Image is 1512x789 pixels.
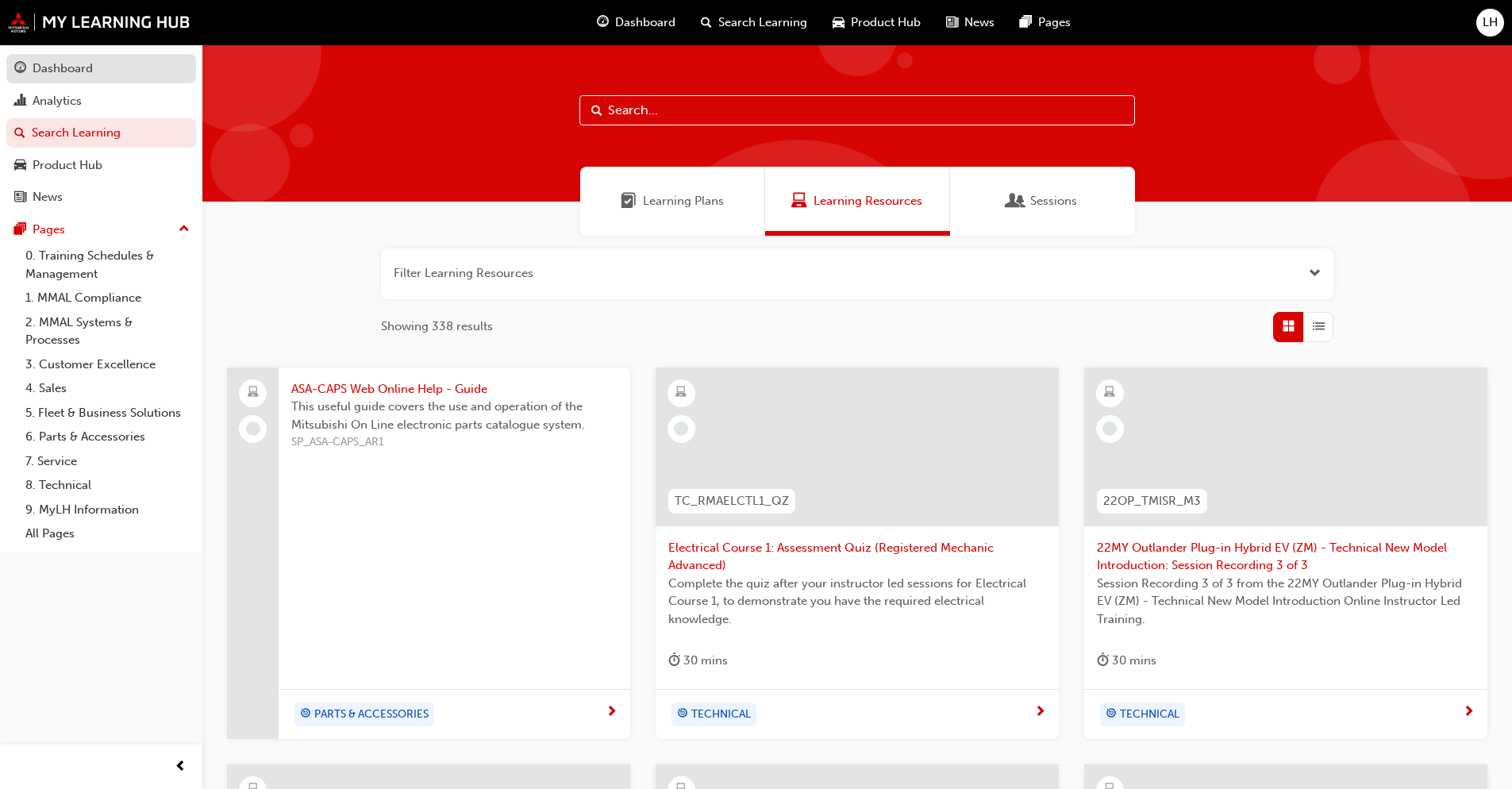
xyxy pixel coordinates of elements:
a: 5. Fleet & Business Solutions [19,401,196,425]
span: target-icon [1106,704,1117,725]
a: 22OP_TMISR_M322MY Outlander Plug-in Hybrid EV (ZM) - Technical New Model Introduction: Session Re... [1084,368,1487,739]
a: All Pages [19,522,196,546]
span: LH [1483,13,1498,32]
span: car-icon [833,13,844,33]
span: TECHNICAL [1120,706,1179,724]
span: Sessions [1008,192,1024,210]
span: learningRecordVerb_NONE-icon [246,421,260,436]
span: 22OP_TMISR_M3 [1103,492,1201,510]
div: Product Hub [33,156,102,175]
span: This useful guide covers the use and operation of the Mitsubishi On Line electronic parts catalog... [291,398,617,433]
button: Open the filter [1309,264,1321,283]
a: SessionsSessions [950,167,1135,236]
a: news-iconNews [933,6,1007,39]
span: Learning Plans [621,192,637,210]
a: Learning PlansLearning Plans [580,167,765,236]
button: LH [1476,9,1504,37]
span: pages-icon [1020,13,1032,33]
div: Dashboard [33,60,93,78]
span: List [1313,318,1325,336]
a: 7. Service [19,449,196,474]
span: TECHNICAL [691,706,751,724]
span: learningResourceType_ELEARNING-icon [675,383,687,403]
a: 8. Technical [19,473,196,498]
span: target-icon [300,704,311,725]
span: duration-icon [1097,651,1109,671]
span: Learning Resources [791,192,807,210]
button: Pages [6,215,196,244]
button: DashboardAnalyticsSearch LearningProduct HubNews [6,51,196,215]
span: pages-icon [14,223,26,237]
span: prev-icon [175,757,187,777]
span: laptop-icon [248,383,259,403]
span: chart-icon [14,94,26,109]
span: duration-icon [668,651,680,671]
a: News [6,183,196,212]
a: ASA-CAPS Web Online Help - GuideThis useful guide covers the use and operation of the Mitsubishi ... [227,368,630,739]
span: Electrical Course 1: Assessment Quiz (Registered Mechanic Advanced) [668,539,1046,575]
span: guage-icon [14,62,26,76]
a: Dashboard [6,54,196,83]
a: Product Hub [6,151,196,180]
span: guage-icon [597,13,609,33]
span: Search [591,102,602,120]
span: TC_RMAELCTL1_QZ [675,492,789,510]
span: Learning Plans [643,192,724,210]
span: next-icon [1463,706,1475,720]
a: guage-iconDashboard [584,6,688,39]
div: Pages [33,221,65,239]
span: Grid [1283,318,1295,336]
span: Session Recording 3 of 3 from the 22MY Outlander Plug-in Hybrid EV (ZM) - Technical New Model Int... [1097,575,1475,629]
span: learningRecordVerb_NONE-icon [674,421,688,436]
span: Sessions [1030,192,1077,210]
a: search-iconSearch Learning [688,6,820,39]
span: PARTS & ACCESSORIES [314,706,429,724]
span: ASA-CAPS Web Online Help - Guide [291,380,617,398]
span: Search Learning [718,13,807,32]
a: 4. Sales [19,376,196,401]
span: Showing 338 results [381,318,493,336]
a: Analytics [6,87,196,116]
span: News [964,13,995,32]
span: search-icon [14,126,25,140]
span: Complete the quiz after your instructor led sessions for Electrical Course 1, to demonstrate you ... [668,575,1046,629]
div: 30 mins [1097,651,1156,671]
img: mmal [8,12,190,33]
span: Dashboard [615,13,675,32]
span: Learning Resources [814,192,922,210]
span: Pages [1038,13,1071,32]
a: 3. Customer Excellence [19,352,196,377]
div: News [33,188,63,206]
div: Analytics [33,92,82,110]
span: car-icon [14,159,26,173]
span: news-icon [14,191,26,205]
span: Product Hub [851,13,921,32]
div: 30 mins [668,651,728,671]
a: 2. MMAL Systems & Processes [19,310,196,352]
a: TC_RMAELCTL1_QZElectrical Course 1: Assessment Quiz (Registered Mechanic Advanced)Complete the qu... [656,368,1059,739]
a: pages-iconPages [1007,6,1083,39]
span: news-icon [946,13,958,33]
span: target-icon [677,704,688,725]
a: Learning ResourcesLearning Resources [765,167,950,236]
span: search-icon [701,13,712,33]
a: 6. Parts & Accessories [19,425,196,449]
a: 1. MMAL Compliance [19,286,196,310]
span: next-icon [606,706,617,720]
a: car-iconProduct Hub [820,6,933,39]
span: 22MY Outlander Plug-in Hybrid EV (ZM) - Technical New Model Introduction: Session Recording 3 of 3 [1097,539,1475,575]
a: 0. Training Schedules & Management [19,244,196,286]
a: Search Learning [6,118,196,148]
a: 9. MyLH Information [19,498,196,522]
span: SP_ASA-CAPS_AR1 [291,433,617,452]
span: learningResourceType_ELEARNING-icon [1104,383,1115,403]
span: next-icon [1034,706,1046,720]
input: Search... [579,95,1135,125]
span: learningRecordVerb_NONE-icon [1102,421,1117,436]
span: up-icon [179,219,190,240]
